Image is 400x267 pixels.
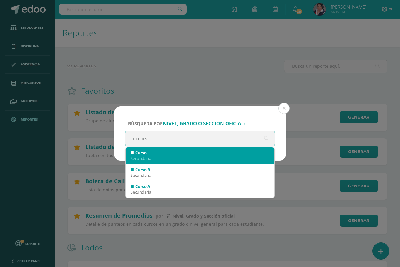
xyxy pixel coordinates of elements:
[131,156,269,161] div: Secundaria
[125,131,275,146] input: ej. Primero primaria, etc.
[278,103,290,114] button: Close (Esc)
[131,172,269,178] div: Secundaria
[131,167,269,172] div: III Curso B
[131,150,269,156] div: III Curso
[128,121,245,126] span: Búsqueda por
[131,189,269,195] div: Secundaria
[163,120,245,127] strong: nivel, grado o sección oficial:
[131,184,269,189] div: III Curso A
